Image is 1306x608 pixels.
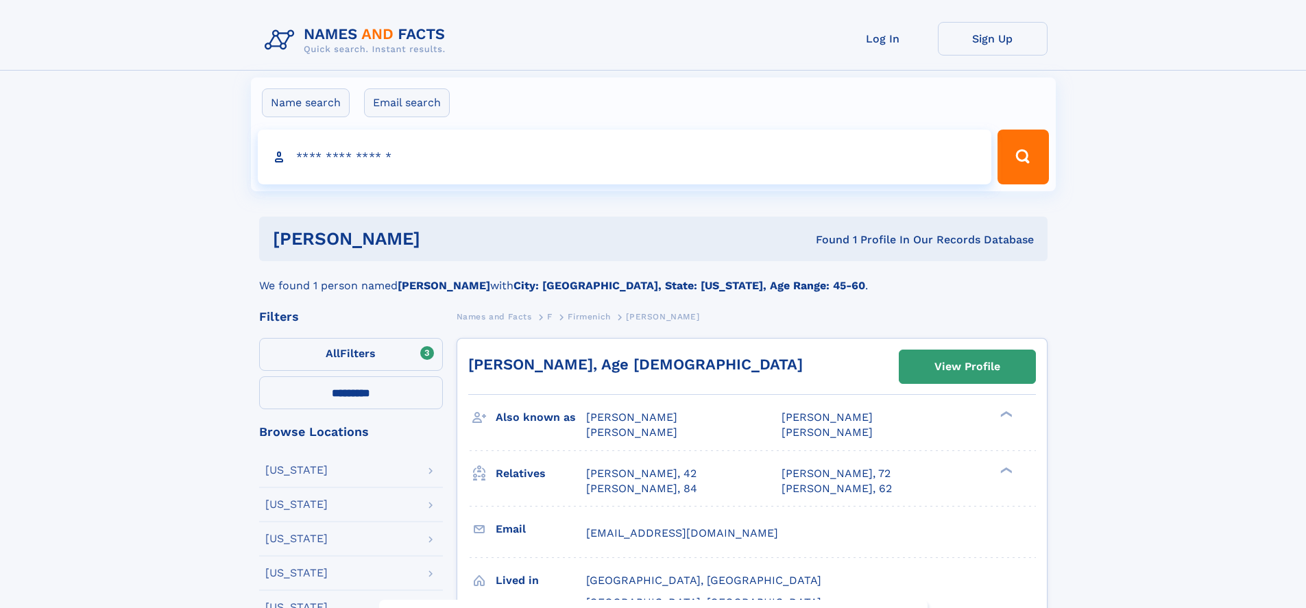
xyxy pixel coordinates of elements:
[626,312,699,321] span: [PERSON_NAME]
[513,279,865,292] b: City: [GEOGRAPHIC_DATA], State: [US_STATE], Age Range: 45-60
[618,232,1034,247] div: Found 1 Profile In Our Records Database
[259,22,457,59] img: Logo Names and Facts
[259,426,443,438] div: Browse Locations
[997,130,1048,184] button: Search Button
[938,22,1048,56] a: Sign Up
[265,533,328,544] div: [US_STATE]
[586,526,778,539] span: [EMAIL_ADDRESS][DOMAIN_NAME]
[398,279,490,292] b: [PERSON_NAME]
[273,230,618,247] h1: [PERSON_NAME]
[586,466,697,481] a: [PERSON_NAME], 42
[468,356,803,373] a: [PERSON_NAME], Age [DEMOGRAPHIC_DATA]
[547,308,553,325] a: F
[265,568,328,579] div: [US_STATE]
[496,406,586,429] h3: Also known as
[547,312,553,321] span: F
[899,350,1035,383] a: View Profile
[997,465,1013,474] div: ❯
[265,499,328,510] div: [US_STATE]
[259,311,443,323] div: Filters
[782,426,873,439] span: [PERSON_NAME]
[496,518,586,541] h3: Email
[997,410,1013,419] div: ❯
[364,88,450,117] label: Email search
[259,261,1048,294] div: We found 1 person named with .
[568,308,610,325] a: Firmenich
[586,481,697,496] a: [PERSON_NAME], 84
[586,574,821,587] span: [GEOGRAPHIC_DATA], [GEOGRAPHIC_DATA]
[259,338,443,371] label: Filters
[934,351,1000,382] div: View Profile
[496,569,586,592] h3: Lived in
[326,347,340,360] span: All
[262,88,350,117] label: Name search
[782,466,891,481] a: [PERSON_NAME], 72
[457,308,532,325] a: Names and Facts
[568,312,610,321] span: Firmenich
[782,481,892,496] a: [PERSON_NAME], 62
[828,22,938,56] a: Log In
[265,465,328,476] div: [US_STATE]
[782,411,873,424] span: [PERSON_NAME]
[586,426,677,439] span: [PERSON_NAME]
[258,130,992,184] input: search input
[496,462,586,485] h3: Relatives
[586,411,677,424] span: [PERSON_NAME]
